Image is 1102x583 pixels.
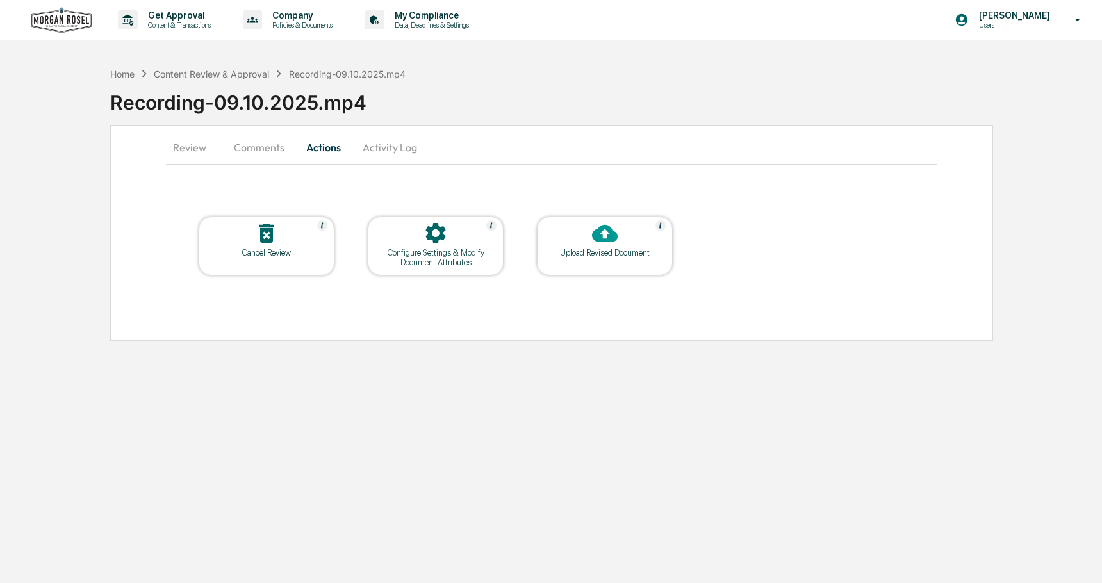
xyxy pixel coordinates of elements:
button: Actions [295,132,352,163]
p: Get Approval [138,10,217,21]
div: Recording-09.10.2025.mp4 [289,69,406,79]
p: Policies & Documents [262,21,339,29]
img: Help [486,220,497,231]
div: secondary tabs example [166,132,937,163]
div: Content Review & Approval [154,69,269,79]
button: Review [166,132,224,163]
div: Recording-09.10.2025.mp4 [110,81,1102,114]
div: Configure Settings & Modify Document Attributes [378,248,493,267]
p: Company [262,10,339,21]
p: My Compliance [384,10,475,21]
button: Activity Log [352,132,427,163]
img: logo [31,7,92,33]
div: Cancel Review [209,248,324,258]
p: [PERSON_NAME] [969,10,1057,21]
img: Help [317,220,327,231]
iframe: Open customer support [1061,541,1096,575]
div: Upload Revised Document [547,248,662,258]
div: Home [110,69,135,79]
p: Content & Transactions [138,21,217,29]
img: Help [655,220,666,231]
button: Comments [224,132,295,163]
p: Data, Deadlines & Settings [384,21,475,29]
p: Users [969,21,1057,29]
